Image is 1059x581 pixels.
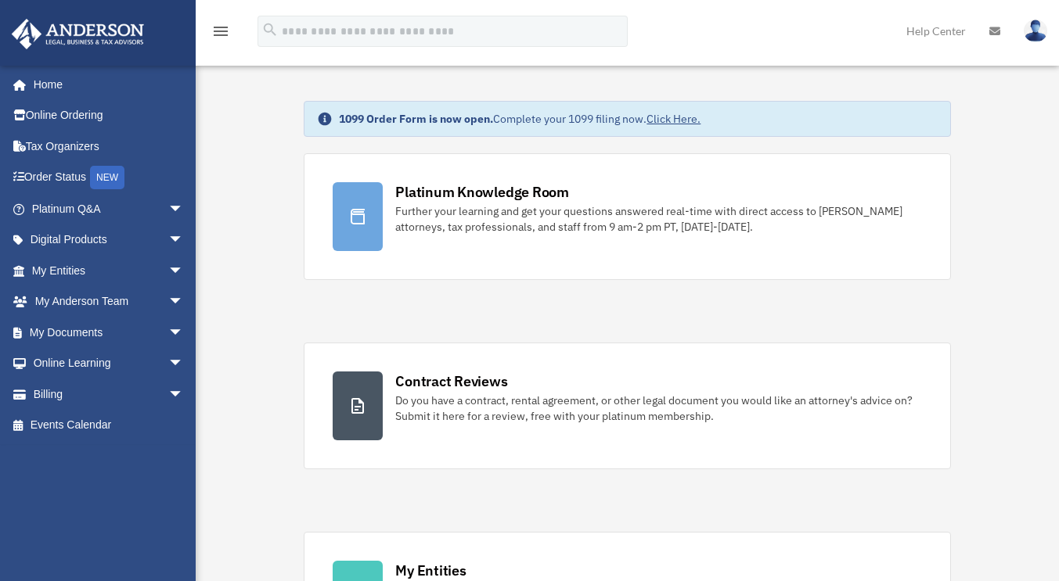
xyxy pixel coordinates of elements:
[1024,20,1047,42] img: User Pic
[395,393,921,424] div: Do you have a contract, rental agreement, or other legal document you would like an attorney's ad...
[168,317,200,349] span: arrow_drop_down
[168,348,200,380] span: arrow_drop_down
[395,561,466,580] div: My Entities
[11,348,207,379] a: Online Learningarrow_drop_down
[11,317,207,348] a: My Documentsarrow_drop_down
[211,27,230,41] a: menu
[168,286,200,318] span: arrow_drop_down
[304,343,950,469] a: Contract Reviews Do you have a contract, rental agreement, or other legal document you would like...
[339,111,701,127] div: Complete your 1099 filing now.
[11,69,200,100] a: Home
[7,19,149,49] img: Anderson Advisors Platinum Portal
[339,112,493,126] strong: 1099 Order Form is now open.
[168,255,200,287] span: arrow_drop_down
[11,255,207,286] a: My Entitiesarrow_drop_down
[11,378,207,410] a: Billingarrow_drop_down
[395,371,507,391] div: Contract Reviews
[11,193,207,224] a: Platinum Q&Aarrow_drop_down
[11,131,207,162] a: Tax Organizers
[168,378,200,411] span: arrow_drop_down
[395,203,921,235] div: Further your learning and get your questions answered real-time with direct access to [PERSON_NAM...
[304,153,950,280] a: Platinum Knowledge Room Further your learning and get your questions answered real-time with dire...
[11,100,207,131] a: Online Ordering
[211,22,230,41] i: menu
[168,193,200,225] span: arrow_drop_down
[395,182,569,202] div: Platinum Knowledge Room
[11,286,207,317] a: My Anderson Teamarrow_drop_down
[261,21,279,38] i: search
[90,166,124,189] div: NEW
[11,224,207,256] a: Digital Productsarrow_drop_down
[168,224,200,256] span: arrow_drop_down
[11,410,207,441] a: Events Calendar
[11,162,207,194] a: Order StatusNEW
[647,112,701,126] a: Click Here.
